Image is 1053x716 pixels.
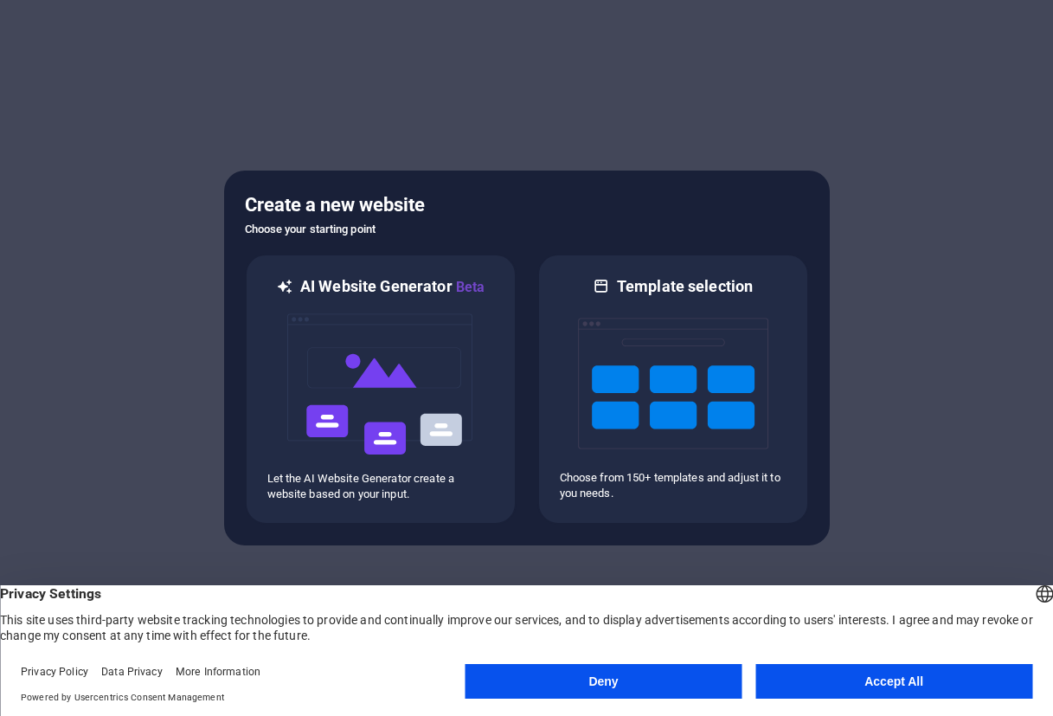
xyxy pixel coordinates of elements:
span: Beta [453,279,485,295]
img: ai [286,298,476,471]
h6: Choose your starting point [245,219,809,240]
div: Template selectionChoose from 150+ templates and adjust it to you needs. [537,254,809,525]
h5: Create a new website [245,191,809,219]
h6: Template selection [617,276,753,297]
p: Choose from 150+ templates and adjust it to you needs. [560,470,787,501]
p: Let the AI Website Generator create a website based on your input. [267,471,494,502]
h6: AI Website Generator [300,276,485,298]
div: AI Website GeneratorBetaaiLet the AI Website Generator create a website based on your input. [245,254,517,525]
